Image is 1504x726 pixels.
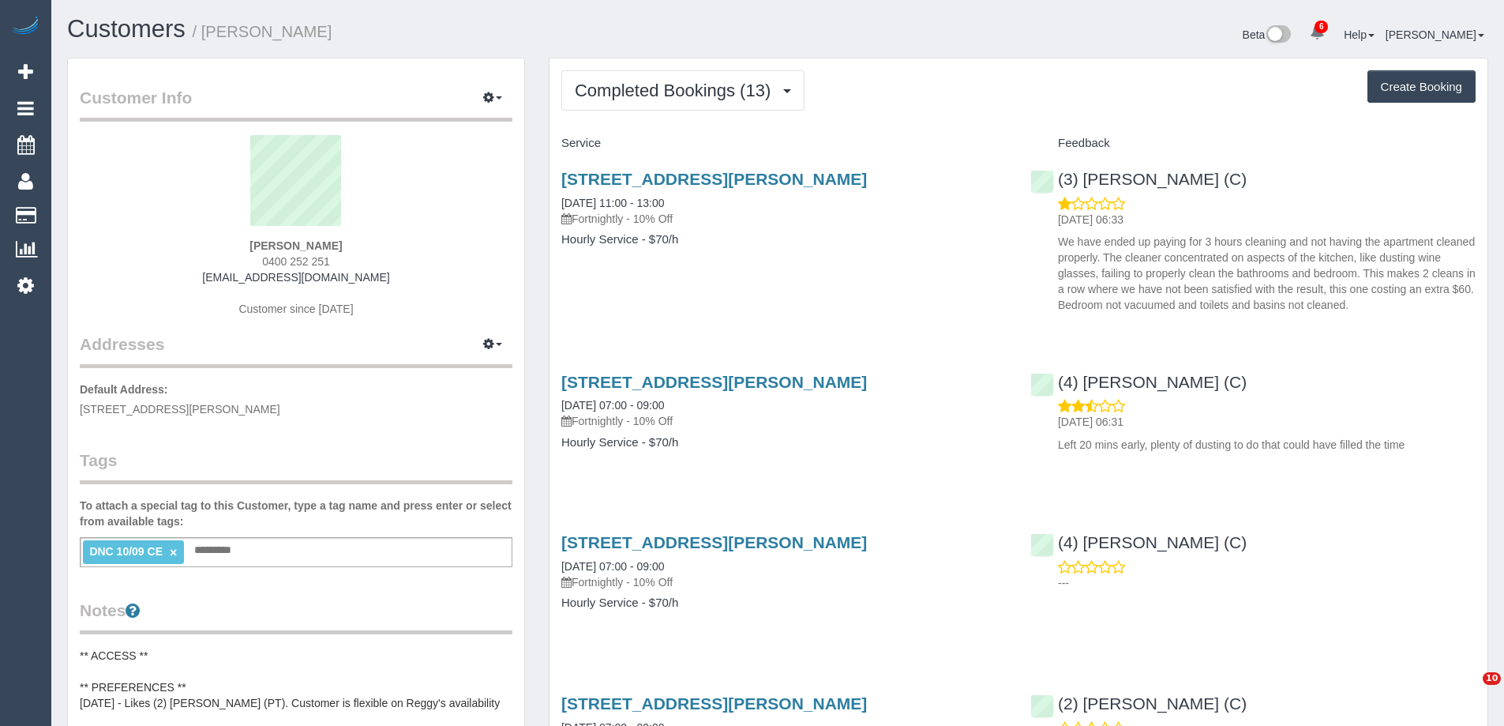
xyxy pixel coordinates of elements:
p: Fortnightly - 10% Off [561,211,1007,227]
button: Completed Bookings (13) [561,70,805,111]
a: [DATE] 07:00 - 09:00 [561,399,664,412]
a: [DATE] 07:00 - 09:00 [561,560,664,573]
a: [PERSON_NAME] [1386,28,1484,41]
h4: Hourly Service - $70/h [561,596,1007,610]
h4: Hourly Service - $70/h [561,436,1007,450]
p: --- [1058,575,1476,591]
a: (3) [PERSON_NAME] (C) [1030,170,1247,188]
p: We have ended up paying for 3 hours cleaning and not having the apartment cleaned properly. The c... [1058,234,1476,313]
h4: Service [561,137,1007,150]
strong: [PERSON_NAME] [249,239,342,252]
h4: Feedback [1030,137,1476,150]
a: 6 [1302,16,1333,51]
a: [DATE] 11:00 - 13:00 [561,197,664,209]
button: Create Booking [1367,70,1476,103]
p: Fortnightly - 10% Off [561,574,1007,590]
a: Beta [1243,28,1292,41]
small: / [PERSON_NAME] [193,23,332,40]
a: [STREET_ADDRESS][PERSON_NAME] [561,373,867,391]
a: (2) [PERSON_NAME] (C) [1030,694,1247,713]
a: × [170,546,177,559]
h4: Hourly Service - $70/h [561,233,1007,246]
legend: Notes [80,599,512,634]
iframe: Intercom live chat [1450,672,1488,710]
label: To attach a special tag to this Customer, type a tag name and press enter or select from availabl... [80,498,512,529]
p: Fortnightly - 10% Off [561,413,1007,429]
p: [DATE] 06:33 [1058,212,1476,228]
span: 0400 252 251 [262,255,330,268]
span: DNC 10/09 CE [89,545,163,558]
p: Left 20 mins early, plenty of dusting to do that could have filled the time [1058,437,1476,453]
a: [STREET_ADDRESS][PERSON_NAME] [561,533,867,551]
p: [DATE] 06:31 [1058,414,1476,430]
a: Customers [67,15,186,43]
label: Default Address: [80,382,168,397]
span: 6 [1315,21,1328,33]
span: 10 [1483,672,1501,685]
a: (4) [PERSON_NAME] (C) [1030,373,1247,391]
img: Automaid Logo [9,16,41,38]
legend: Tags [80,449,512,484]
a: [STREET_ADDRESS][PERSON_NAME] [561,170,867,188]
a: [STREET_ADDRESS][PERSON_NAME] [561,694,867,713]
img: New interface [1265,25,1291,46]
span: [STREET_ADDRESS][PERSON_NAME] [80,403,280,416]
a: Help [1344,28,1375,41]
span: Customer since [DATE] [238,303,353,315]
a: (4) [PERSON_NAME] (C) [1030,533,1247,551]
a: [EMAIL_ADDRESS][DOMAIN_NAME] [202,271,389,284]
span: Completed Bookings (13) [575,81,778,100]
legend: Customer Info [80,86,512,122]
